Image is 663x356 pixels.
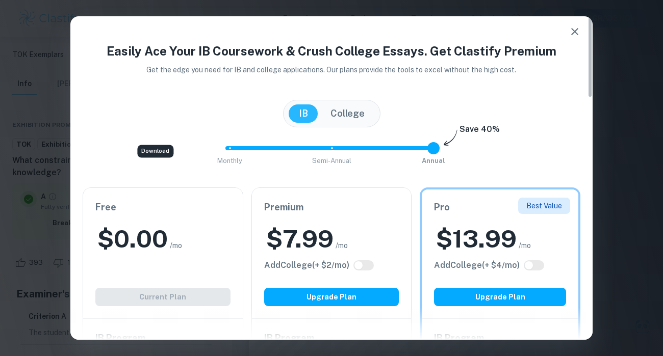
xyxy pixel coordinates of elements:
[289,104,318,123] button: IB
[264,200,399,214] h6: Premium
[526,200,562,211] p: Best Value
[434,288,566,306] button: Upgrade Plan
[444,129,457,147] img: subscription-arrow.svg
[434,200,566,214] h6: Pro
[266,223,334,255] h2: $ 7.99
[519,240,531,251] span: /mo
[460,123,500,141] h6: Save 40%
[264,259,349,271] h6: Click to see all the additional College features.
[95,200,231,214] h6: Free
[434,259,520,271] h6: Click to see all the additional College features.
[97,223,168,255] h2: $ 0.00
[312,157,351,165] span: Semi-Annual
[137,145,173,157] div: Download
[170,240,182,251] span: /mo
[336,240,348,251] span: /mo
[217,157,242,165] span: Monthly
[422,157,445,165] span: Annual
[436,223,517,255] h2: $ 13.99
[133,64,531,75] p: Get the edge you need for IB and college applications. Our plans provide the tools to excel witho...
[83,42,580,60] h4: Easily Ace Your IB Coursework & Crush College Essays. Get Clastify Premium
[264,288,399,306] button: Upgrade Plan
[320,104,375,123] button: College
